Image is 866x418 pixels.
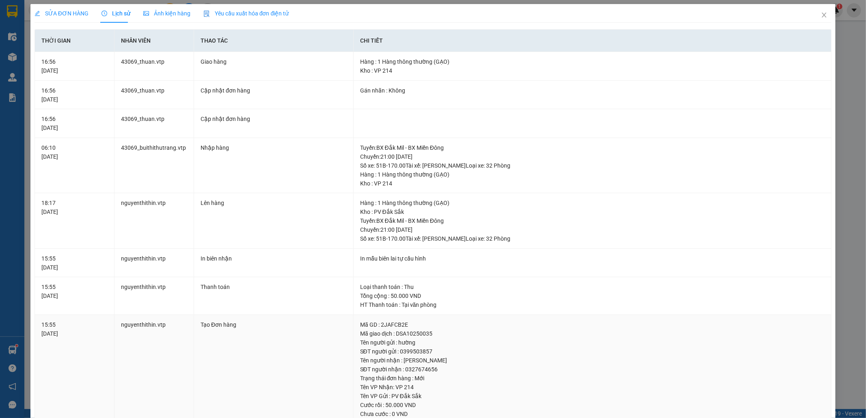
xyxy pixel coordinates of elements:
span: SỬA ĐƠN HÀNG [35,10,89,17]
div: Hàng : 1 Hàng thông thường (GẠO) [360,170,825,179]
div: Tên VP Nhận: VP 214 [360,383,825,392]
div: 18:17 [DATE] [41,198,108,216]
div: Cập nhật đơn hàng [201,86,347,95]
div: Gán nhãn : Không [360,86,825,95]
div: Mã GD : 2JAFCB2E [360,320,825,329]
td: nguyenthithin.vtp [114,277,194,315]
div: HT Thanh toán : Tại văn phòng [360,300,825,309]
div: Tổng cộng : 50.000 VND [360,291,825,300]
div: 06:10 [DATE] [41,143,108,161]
div: Tuyến : BX Đắk Mil - BX Miền Đông Chuyến: 21:00 [DATE] Số xe: 51B-170.00 Tài xế: [PERSON_NAME] Lo... [360,216,825,243]
div: Tên người nhận : [PERSON_NAME] [360,356,825,365]
div: Loại thanh toán : Thu [360,282,825,291]
div: Giao hàng [201,57,347,66]
div: Hàng : 1 Hàng thông thường (GẠO) [360,198,825,207]
div: SĐT người gửi : 0399503857 [360,347,825,356]
div: Trạng thái đơn hàng : Mới [360,374,825,383]
div: Kho : VP 214 [360,66,825,75]
th: Thao tác [194,30,354,52]
div: Cập nhật đơn hàng [201,114,347,123]
td: nguyenthithin.vtp [114,249,194,278]
div: 15:55 [DATE] [41,254,108,272]
div: Kho : PV Đắk Sắk [360,207,825,216]
span: edit [35,11,40,16]
div: 16:56 [DATE] [41,57,108,75]
span: Ảnh kiện hàng [143,10,190,17]
th: Thời gian [35,30,114,52]
img: icon [203,11,210,17]
td: 43069_buithithutrang.vtp [114,138,194,194]
div: Tuyến : BX Đắk Mil - BX Miền Đông Chuyến: 21:00 [DATE] Số xe: 51B-170.00 Tài xế: [PERSON_NAME] Lo... [360,143,825,170]
td: 43069_thuan.vtp [114,81,194,110]
div: Tạo Đơn hàng [201,320,347,329]
div: 15:55 [DATE] [41,320,108,338]
td: 43069_thuan.vtp [114,52,194,81]
div: Kho : VP 214 [360,179,825,188]
th: Nhân viên [114,30,194,52]
th: Chi tiết [354,30,832,52]
span: Lịch sử [102,10,130,17]
span: Yêu cầu xuất hóa đơn điện tử [203,10,289,17]
div: In biên nhận [201,254,347,263]
div: Thanh toán [201,282,347,291]
span: clock-circle [102,11,107,16]
div: Lên hàng [201,198,347,207]
button: Close [813,4,836,27]
div: In mẫu biên lai tự cấu hình [360,254,825,263]
div: Tên VP Gửi : PV Đắk Sắk [360,392,825,401]
td: nguyenthithin.vtp [114,193,194,249]
div: Mã giao dịch : DSA10250035 [360,329,825,338]
td: 43069_thuan.vtp [114,109,194,138]
div: 16:56 [DATE] [41,86,108,104]
div: 15:55 [DATE] [41,282,108,300]
div: 16:56 [DATE] [41,114,108,132]
div: SĐT người nhận : 0327674656 [360,365,825,374]
span: close [821,12,827,18]
div: Nhập hàng [201,143,347,152]
div: Tên người gửi : hường [360,338,825,347]
div: Cước rồi : 50.000 VND [360,401,825,409]
span: picture [143,11,149,16]
div: Hàng : 1 Hàng thông thường (GẠO) [360,57,825,66]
